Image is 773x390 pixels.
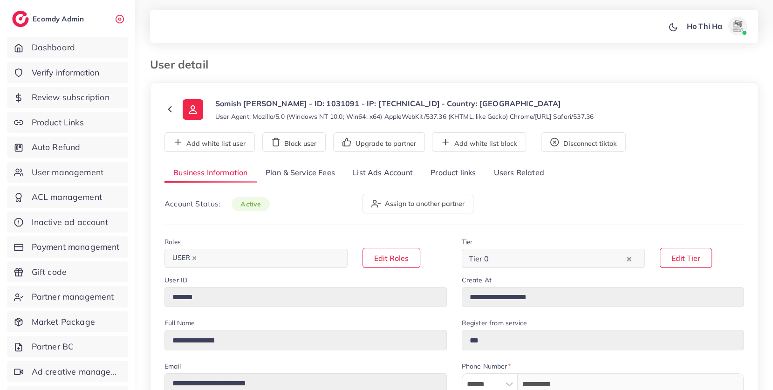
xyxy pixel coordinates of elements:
button: Assign to another partner [363,194,473,213]
a: Product links [422,163,485,183]
label: Full Name [164,318,195,328]
h3: User detail [150,58,216,71]
a: List Ads Account [344,163,422,183]
a: Auto Refund [7,137,128,158]
label: User ID [164,275,187,285]
a: Review subscription [7,87,128,108]
p: Somish [PERSON_NAME] - ID: 1031091 - IP: [TECHNICAL_ID] - Country: [GEOGRAPHIC_DATA] [215,98,594,109]
button: Upgrade to partner [333,132,425,152]
div: Search for option [462,249,645,268]
label: Create At [462,275,492,285]
a: Plan & Service Fees [257,163,344,183]
a: logoEcomdy Admin [12,11,86,27]
a: Gift code [7,261,128,283]
button: Add white list block [432,132,526,152]
a: Ad creative management [7,361,128,383]
span: Dashboard [32,41,75,54]
p: Ho Thi Ha [687,21,722,32]
span: Market Package [32,316,95,328]
a: Business Information [164,163,257,183]
label: Phone Number [462,362,511,371]
img: ic-user-info.36bf1079.svg [183,99,203,120]
span: Ad creative management [32,366,121,378]
a: Partner BC [7,336,128,357]
span: Verify information [32,67,100,79]
a: Partner management [7,286,128,308]
label: Register from service [462,318,527,328]
a: Inactive ad account [7,212,128,233]
button: Deselect USER [192,256,197,260]
button: Add white list user [164,132,255,152]
a: Market Package [7,311,128,333]
span: Payment management [32,241,120,253]
h2: Ecomdy Admin [33,14,86,23]
small: User Agent: Mozilla/5.0 (Windows NT 10.0; Win64; x64) AppleWebKit/537.36 (KHTML, like Gecko) Chro... [215,112,594,121]
label: Tier [462,237,473,246]
span: Product Links [32,116,84,129]
button: Disconnect tiktok [541,132,626,152]
img: avatar [728,17,747,35]
span: Partner BC [32,341,74,353]
span: Inactive ad account [32,216,108,228]
span: Partner management [32,291,114,303]
span: Review subscription [32,91,109,103]
span: active [232,197,270,211]
input: Search for option [202,251,335,266]
button: Edit Tier [660,248,712,268]
div: Search for option [164,249,348,268]
span: Auto Refund [32,141,81,153]
label: Roles [164,237,181,246]
span: Gift code [32,266,67,278]
input: Search for option [492,251,624,266]
a: Payment management [7,236,128,258]
button: Clear Selected [627,253,631,264]
a: Ho Thi Haavatar [682,17,751,35]
span: USER [168,252,201,265]
img: logo [12,11,29,27]
p: Account Status: [164,198,270,210]
a: Product Links [7,112,128,133]
span: User management [32,166,103,178]
span: ACL management [32,191,102,203]
label: Email [164,362,181,371]
button: Block user [262,132,326,152]
button: Edit Roles [363,248,420,268]
a: ACL management [7,186,128,208]
a: Users Related [485,163,553,183]
span: Tier 0 [467,252,491,266]
a: User management [7,162,128,183]
a: Dashboard [7,37,128,58]
a: Verify information [7,62,128,83]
